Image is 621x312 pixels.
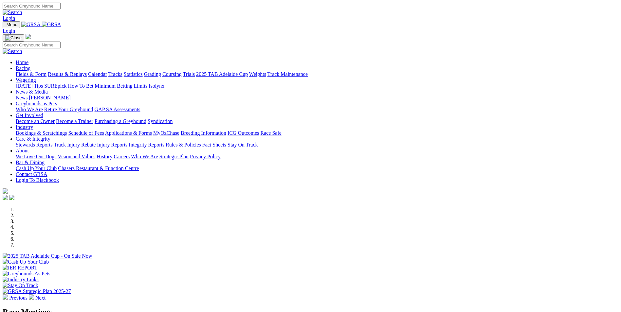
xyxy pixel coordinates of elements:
[3,265,37,271] img: IER REPORT
[105,130,152,136] a: Applications & Forms
[7,22,17,27] span: Menu
[97,154,112,159] a: History
[29,95,70,100] a: [PERSON_NAME]
[3,259,49,265] img: Cash Up Your Club
[3,188,8,194] img: logo-grsa-white.png
[3,3,61,9] input: Search
[16,118,55,124] a: Become an Owner
[16,77,36,83] a: Wagering
[166,142,201,147] a: Rules & Policies
[144,71,161,77] a: Grading
[16,160,45,165] a: Bar & Dining
[3,28,15,34] a: Login
[16,71,46,77] a: Fields & Form
[183,71,195,77] a: Trials
[249,71,266,77] a: Weights
[95,83,147,89] a: Minimum Betting Limits
[58,165,139,171] a: Chasers Restaurant & Function Centre
[114,154,130,159] a: Careers
[42,22,61,27] img: GRSA
[9,295,27,301] span: Previous
[16,142,618,148] div: Care & Integrity
[3,253,92,259] img: 2025 TAB Adelaide Cup - On Sale Now
[260,130,281,136] a: Race Safe
[16,148,29,153] a: About
[3,271,50,277] img: Greyhounds As Pets
[108,71,122,77] a: Tracks
[68,83,94,89] a: How To Bet
[16,95,27,100] a: News
[190,154,221,159] a: Privacy Policy
[16,171,47,177] a: Contact GRSA
[3,283,38,288] img: Stay On Track
[16,71,618,77] div: Racing
[16,165,57,171] a: Cash Up Your Club
[202,142,226,147] a: Fact Sheets
[16,101,57,106] a: Greyhounds as Pets
[95,107,140,112] a: GAP SA Assessments
[3,15,15,21] a: Login
[16,136,50,142] a: Care & Integrity
[3,34,24,42] button: Toggle navigation
[267,71,308,77] a: Track Maintenance
[124,71,143,77] a: Statistics
[16,107,618,113] div: Greyhounds as Pets
[3,288,71,294] img: GRSA Strategic Plan 2025-27
[3,48,22,54] img: Search
[16,95,618,101] div: News & Media
[153,130,179,136] a: MyOzChase
[54,142,96,147] a: Track Injury Rebate
[5,35,22,41] img: Close
[35,295,46,301] span: Next
[129,142,164,147] a: Integrity Reports
[16,124,33,130] a: Industry
[16,130,618,136] div: Industry
[149,83,164,89] a: Isolynx
[16,142,52,147] a: Stewards Reports
[9,195,14,200] img: twitter.svg
[88,71,107,77] a: Calendar
[68,130,104,136] a: Schedule of Fees
[159,154,189,159] a: Strategic Plan
[97,142,127,147] a: Injury Reports
[16,165,618,171] div: Bar & Dining
[16,118,618,124] div: Get Involved
[3,21,20,28] button: Toggle navigation
[16,89,48,95] a: News & Media
[16,83,618,89] div: Wagering
[44,83,66,89] a: SUREpick
[16,65,30,71] a: Racing
[162,71,182,77] a: Coursing
[16,60,28,65] a: Home
[131,154,158,159] a: Who We Are
[48,71,87,77] a: Results & Replays
[181,130,226,136] a: Breeding Information
[16,154,618,160] div: About
[3,277,39,283] img: Industry Links
[29,294,34,300] img: chevron-right-pager-white.svg
[56,118,93,124] a: Become a Trainer
[44,107,93,112] a: Retire Your Greyhound
[228,142,258,147] a: Stay On Track
[16,113,43,118] a: Get Involved
[16,83,43,89] a: [DATE] Tips
[21,22,41,27] img: GRSA
[26,34,31,39] img: logo-grsa-white.png
[196,71,248,77] a: 2025 TAB Adelaide Cup
[3,9,22,15] img: Search
[228,130,259,136] a: ICG Outcomes
[16,107,43,112] a: Who We Are
[95,118,146,124] a: Purchasing a Greyhound
[3,195,8,200] img: facebook.svg
[16,154,56,159] a: We Love Our Dogs
[3,294,8,300] img: chevron-left-pager-white.svg
[3,42,61,48] input: Search
[16,177,59,183] a: Login To Blackbook
[148,118,173,124] a: Syndication
[29,295,46,301] a: Next
[16,130,67,136] a: Bookings & Scratchings
[3,295,29,301] a: Previous
[58,154,95,159] a: Vision and Values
